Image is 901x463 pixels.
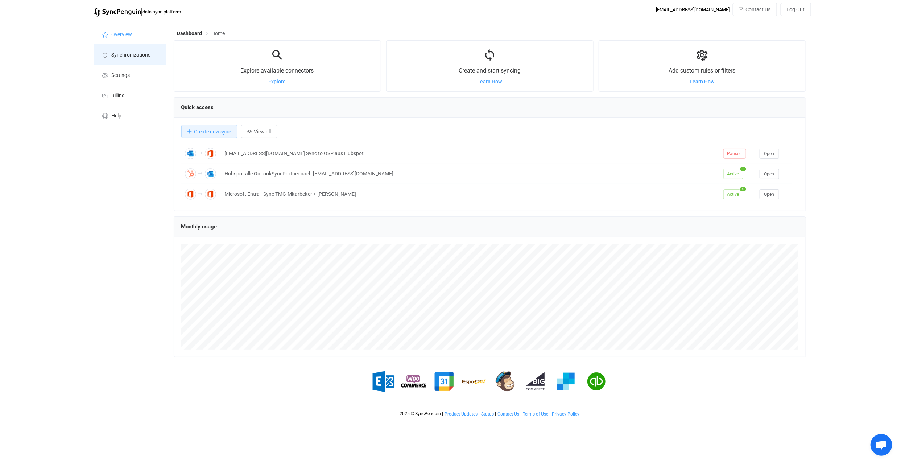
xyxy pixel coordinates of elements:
div: Microsoft Entra - Sync TMG-Mitarbeiter + [PERSON_NAME] [221,190,720,198]
span: Active [723,169,743,179]
img: syncpenguin.svg [94,8,141,17]
a: Contact Us [497,412,520,417]
span: Help [112,113,122,119]
img: HubSpot Contacts [185,168,196,179]
span: Privacy Policy [552,412,579,417]
span: Product Updates [445,412,478,417]
span: | [495,411,496,416]
span: | [479,411,480,416]
span: Paused [723,149,746,159]
a: Synchronizations [94,44,166,65]
button: Create new sync [181,125,237,138]
a: Open [760,150,779,156]
a: Learn How [690,79,715,84]
span: Open [764,192,774,197]
a: Overview [94,24,166,44]
a: Settings [94,65,166,85]
img: mailchimp.png [492,369,518,394]
span: Quick access [181,104,214,111]
a: Product Updates [444,412,478,417]
img: Outlook Contacts [185,148,196,159]
span: Billing [112,93,125,99]
span: | [521,411,522,416]
span: Log Out [787,7,805,12]
span: Open [764,151,774,156]
span: | [141,7,143,17]
img: woo-commerce.png [401,369,426,394]
span: 1 [740,167,746,171]
span: Explore available connectors [241,67,314,74]
a: |data sync platform [94,7,181,17]
div: Hubspot alle OutlookSyncPartner nach [EMAIL_ADDRESS][DOMAIN_NAME] [221,170,720,178]
img: espo-crm.png [462,369,487,394]
img: sendgrid.png [553,369,579,394]
a: Privacy Policy [551,412,580,417]
a: Help [94,105,166,125]
button: Open [760,189,779,199]
a: Open chat [871,434,892,456]
span: Overview [112,32,132,38]
div: [EMAIL_ADDRESS][DOMAIN_NAME] [656,7,730,12]
div: [EMAIL_ADDRESS][DOMAIN_NAME] Sync to OSP aus Hubspot [221,149,720,158]
img: exchange.png [371,369,396,394]
img: Outlook Contacts [205,168,216,179]
span: 2025 © SyncPenguin [400,411,441,416]
img: google.png [431,369,457,394]
a: Open [760,171,779,177]
span: Settings [112,73,130,78]
button: Open [760,149,779,159]
div: Breadcrumb [177,31,225,36]
span: Active [723,189,743,199]
a: Terms of Use [522,412,549,417]
span: Contact Us [497,412,519,417]
span: View all [254,129,271,135]
span: 6 [740,187,746,191]
a: Explore [269,79,286,84]
button: Log Out [781,3,811,16]
img: big-commerce.png [523,369,548,394]
img: Office 365 Contacts [205,148,216,159]
span: Create and start syncing [459,67,521,74]
span: Contact Us [746,7,771,12]
span: | [550,411,551,416]
span: Add custom rules or filters [669,67,736,74]
a: Learn How [478,79,502,84]
span: Home [212,30,225,36]
span: data sync platform [143,9,181,15]
a: Billing [94,85,166,105]
img: Office 365 GAL Contacts [185,189,196,200]
span: Monthly usage [181,223,217,230]
img: quickbooks.png [584,369,609,394]
a: Open [760,191,779,197]
button: Open [760,169,779,179]
img: Office 365 Contacts [205,189,216,200]
a: Status [481,412,494,417]
span: Synchronizations [112,52,151,58]
button: View all [241,125,277,138]
span: Create new sync [194,129,231,135]
span: | [442,411,443,416]
button: Contact Us [733,3,777,16]
span: Open [764,171,774,177]
span: Dashboard [177,30,202,36]
span: Terms of Use [523,412,548,417]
